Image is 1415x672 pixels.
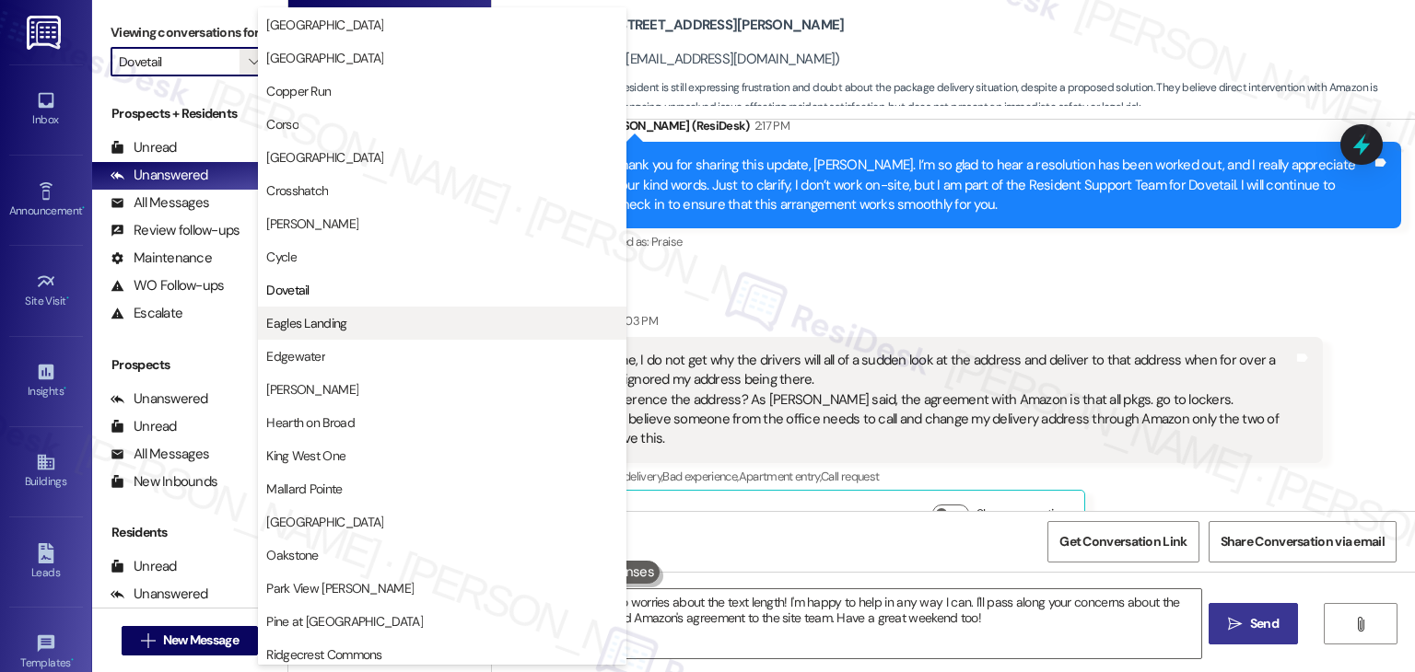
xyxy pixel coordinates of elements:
[141,633,155,648] i: 
[266,546,318,564] span: Oakstone
[82,202,85,214] span: •
[501,50,840,69] div: [PERSON_NAME]. ([EMAIL_ADDRESS][DOMAIN_NAME])
[266,579,414,597] span: Park View [PERSON_NAME]
[1250,614,1279,633] span: Send
[1209,521,1397,562] button: Share Conversation via email
[266,314,346,332] span: Eagles Landing
[266,446,345,465] span: King West One
[266,612,423,631] span: Pine at [GEOGRAPHIC_DATA]
[520,311,1323,337] div: [PERSON_NAME]
[1221,532,1385,551] span: Share Conversation via email
[111,585,208,604] div: Unanswered
[1059,532,1187,551] span: Get Conversation Link
[111,249,212,268] div: Maintenance
[9,446,83,496] a: Buildings
[1353,617,1367,631] i: 
[111,138,177,157] div: Unread
[111,417,177,436] div: Unread
[598,116,1401,142] div: [PERSON_NAME] (ResiDesk)
[27,16,64,50] img: ResiDesk Logo
[111,557,177,576] div: Unread
[266,645,381,664] span: Ridgecrest Commons
[111,166,208,185] div: Unanswered
[266,214,358,233] span: [PERSON_NAME]
[92,355,287,375] div: Prospects
[750,116,789,135] div: 2:17 PM
[163,631,239,650] span: New Message
[598,228,1401,255] div: Tagged as:
[111,472,217,492] div: New Inbounds
[111,389,208,409] div: Unanswered
[535,351,1293,449] div: You are welcome, I do not get why the drivers will all of a sudden look at the address and delive...
[111,276,224,295] div: WO Follow-ups
[71,654,74,666] span: •
[111,18,269,47] label: Viewing conversations for
[612,311,658,330] div: 3:03 PM
[9,85,83,134] a: Inbox
[976,504,1073,524] label: Show suggestions
[739,469,822,484] span: Apartment entry ,
[266,148,383,167] span: [GEOGRAPHIC_DATA]
[92,523,287,542] div: Residents
[119,47,240,76] input: All communities
[1209,603,1298,644] button: Send
[266,281,309,299] span: Dovetail
[111,221,240,240] div: Review follow-ups
[111,193,209,213] div: All Messages
[266,513,383,531] span: [GEOGRAPHIC_DATA]
[1228,617,1242,631] i: 
[111,304,182,323] div: Escalate
[266,248,297,266] span: Cycle
[92,104,287,123] div: Prospects + Residents
[266,82,331,100] span: Copper Run
[651,234,682,249] span: Praise
[1047,521,1199,562] button: Get Conversation Link
[266,16,383,34] span: [GEOGRAPHIC_DATA]
[520,463,1323,490] div: Tagged as:
[9,266,83,316] a: Site Visit •
[266,115,298,133] span: Corso
[501,16,844,35] b: Dovetail: Apt. I105, [STREET_ADDRESS][PERSON_NAME]
[501,78,1415,118] span: : The resident is still expressing frustration and doubt about the package delivery situation, de...
[266,181,328,200] span: Crosshatch
[266,380,358,399] span: [PERSON_NAME]
[266,49,383,67] span: [GEOGRAPHIC_DATA]
[266,413,355,432] span: Hearth on Broad
[66,292,69,305] span: •
[122,626,258,655] button: New Message
[662,469,738,484] span: Bad experience ,
[266,347,325,365] span: Edgewater
[9,356,83,406] a: Insights •
[510,589,1200,658] textarea: Hi {{first_name}}, no worries about the text length! I'm happy to help in any way I can. I'll pas...
[111,445,209,464] div: All Messages
[249,54,259,69] i: 
[821,469,879,484] span: Call request
[64,382,66,395] span: •
[614,156,1372,214] div: Thank you for sharing this update, [PERSON_NAME]. I’m so glad to hear a resolution has been worke...
[9,538,83,587] a: Leads
[266,480,342,498] span: Mallard Pointe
